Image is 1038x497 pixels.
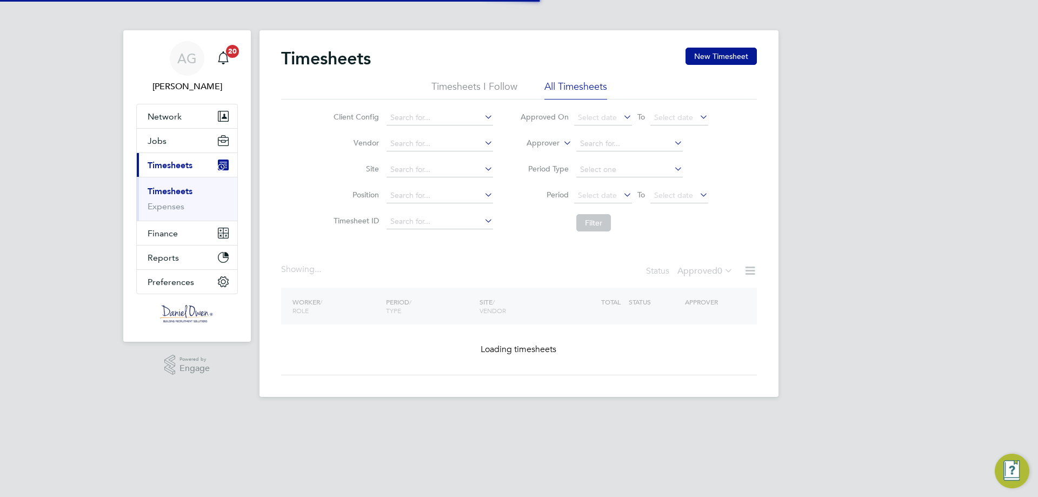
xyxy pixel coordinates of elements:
input: Search for... [576,136,683,151]
input: Select one [576,162,683,177]
a: AG[PERSON_NAME] [136,41,238,93]
button: Preferences [137,270,237,294]
span: Amy Garcia [136,80,238,93]
input: Search for... [387,136,493,151]
div: Showing [281,264,323,275]
span: Timesheets [148,160,192,170]
span: ... [315,264,321,275]
span: Select date [578,190,617,200]
label: Client Config [330,112,379,122]
div: Timesheets [137,177,237,221]
button: Engage Resource Center [995,454,1029,488]
label: Period [520,190,569,200]
a: Timesheets [148,186,192,196]
a: Go to home page [136,305,238,322]
span: Select date [654,112,693,122]
button: Network [137,104,237,128]
span: 0 [717,266,722,276]
button: New Timesheet [686,48,757,65]
label: Approved [677,266,733,276]
a: 20 [212,41,234,76]
span: Select date [578,112,617,122]
span: Reports [148,253,179,263]
a: Expenses [148,201,184,211]
label: Site [330,164,379,174]
span: Finance [148,228,178,238]
input: Search for... [387,162,493,177]
button: Jobs [137,129,237,153]
input: Search for... [387,188,493,203]
label: Approver [511,138,560,149]
span: To [634,110,648,124]
label: Vendor [330,138,379,148]
input: Search for... [387,110,493,125]
h2: Timesheets [281,48,371,69]
a: Powered byEngage [164,355,210,375]
label: Approved On [520,112,569,122]
span: To [634,188,648,202]
li: All Timesheets [544,80,607,100]
span: 20 [226,45,239,58]
button: Reports [137,246,237,269]
span: Jobs [148,136,167,146]
li: Timesheets I Follow [431,80,517,100]
span: AG [177,51,197,65]
span: Engage [179,364,210,373]
span: Preferences [148,277,194,287]
span: Select date [654,190,693,200]
nav: Main navigation [123,30,251,342]
button: Timesheets [137,153,237,177]
img: danielowen-logo-retina.png [160,305,214,322]
button: Filter [576,214,611,231]
label: Timesheet ID [330,216,379,226]
div: Status [646,264,735,279]
span: Powered by [179,355,210,364]
span: Network [148,111,182,122]
label: Period Type [520,164,569,174]
button: Finance [137,221,237,245]
label: Position [330,190,379,200]
input: Search for... [387,214,493,229]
